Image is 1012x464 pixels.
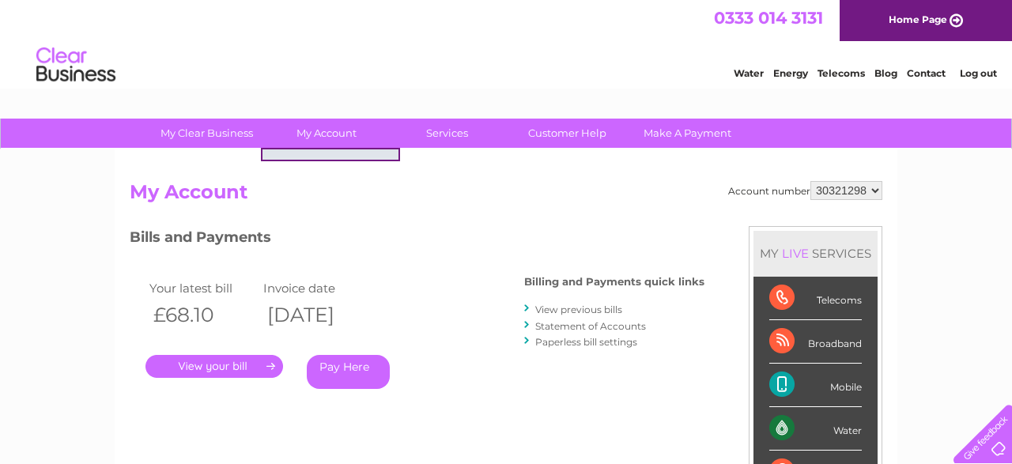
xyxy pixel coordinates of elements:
div: Clear Business is a trading name of Verastar Limited (registered in [GEOGRAPHIC_DATA] No. 3667643... [134,9,881,77]
a: My Account [262,119,392,148]
a: Blog [874,67,897,79]
div: Mobile [769,364,862,407]
a: Services [382,119,512,148]
a: Paperless bill settings [535,336,637,348]
th: [DATE] [259,299,373,331]
a: Pay Here [307,355,390,389]
img: logo.png [36,41,116,89]
div: MY SERVICES [753,231,878,276]
td: Your latest bill [145,277,259,299]
a: Contact [907,67,946,79]
div: LIVE [779,246,812,261]
a: Telecoms [818,67,865,79]
div: Account number [728,181,882,200]
div: Water [769,407,862,451]
a: Water [734,67,764,79]
div: Telecoms [769,277,862,320]
a: Energy [773,67,808,79]
a: Make A Payment [622,119,753,148]
a: Bills and Payments [268,149,398,181]
div: Broadband [769,320,862,364]
a: Customer Help [502,119,632,148]
a: . [145,355,283,378]
a: Statement of Accounts [535,320,646,332]
a: Log out [960,67,997,79]
td: Invoice date [259,277,373,299]
h3: Bills and Payments [130,226,704,254]
h2: My Account [130,181,882,211]
th: £68.10 [145,299,259,331]
h4: Billing and Payments quick links [524,276,704,288]
a: My Clear Business [142,119,272,148]
a: 0333 014 3131 [714,8,823,28]
a: View previous bills [535,304,622,315]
